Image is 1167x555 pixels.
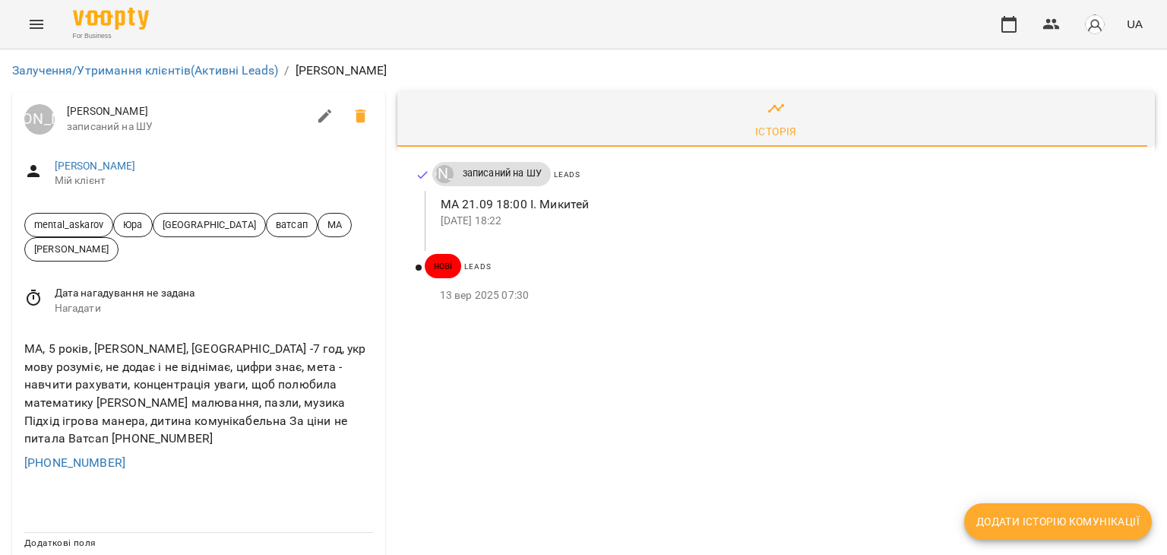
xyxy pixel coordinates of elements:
span: Leads [464,262,491,271]
a: [PERSON_NAME] [24,104,55,135]
button: UA [1121,10,1149,38]
p: [DATE] 18:22 [441,214,1131,229]
a: [PERSON_NAME] [432,165,454,183]
span: mental_askarov [25,217,112,232]
span: [GEOGRAPHIC_DATA] [153,217,266,232]
a: [PHONE_NUMBER] [24,455,125,470]
img: Voopty Logo [73,8,149,30]
p: 13 вер 2025 07:30 [440,288,1131,303]
span: UA [1127,16,1143,32]
span: Leads [554,170,580,179]
span: Додаткові поля [24,538,96,548]
img: avatar_s.png [1084,14,1105,35]
button: Додати історію комунікації [964,503,1152,540]
span: Дата нагадування не задана [55,286,373,301]
div: Юрій Тимочко [24,104,55,135]
span: МА [318,217,351,232]
div: Юрій Тимочко [435,165,454,183]
a: [PERSON_NAME] [55,160,136,172]
span: Нагадати [55,301,373,316]
span: Додати історію комунікації [976,512,1140,531]
nav: breadcrumb [12,62,1155,80]
span: For Business [73,31,149,41]
p: [PERSON_NAME] [296,62,387,80]
span: нові [425,259,462,273]
a: Залучення/Утримання клієнтів(Активні Leads) [12,63,278,78]
div: Історія [755,122,797,141]
button: Menu [18,6,55,43]
div: МА, 5 років, [PERSON_NAME], [GEOGRAPHIC_DATA] -7 год, укр мову розуміє, не додає і не віднімає, ц... [21,337,376,450]
span: Мій клієнт [55,173,373,189]
span: Юра [114,217,151,232]
span: записаний на ШУ [67,119,307,135]
span: [PERSON_NAME] [67,104,307,119]
span: [PERSON_NAME] [25,242,118,256]
span: записаний на ШУ [454,166,551,180]
span: ватсап [267,217,317,232]
p: МА 21.09 18:00 І. Микитей [441,195,1131,214]
li: / [284,62,289,80]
